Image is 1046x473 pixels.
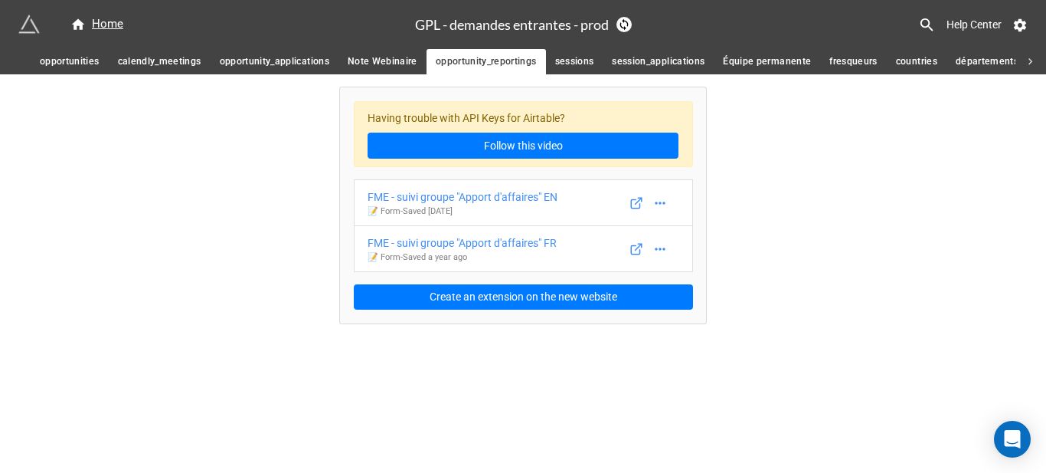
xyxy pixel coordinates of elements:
span: sessions [555,54,594,70]
div: scrollable auto tabs example [31,49,1015,74]
div: FME - suivi groupe "Apport d'affaires" FR [368,235,557,251]
div: FME - suivi groupe "Apport d'affaires" EN [368,189,557,205]
a: Follow this video [368,133,678,159]
span: opportunity_applications [220,54,329,70]
div: Having trouble with API Keys for Airtable? [354,101,693,168]
div: Open Intercom Messenger [994,421,1031,458]
div: Home [70,15,123,34]
span: fresqueurs [829,54,878,70]
a: FME - suivi groupe "Apport d'affaires" EN📝 Form-Saved [DATE] [354,179,693,226]
span: countries [896,54,937,70]
span: départements FR [956,54,1033,70]
span: Note Webinaire [348,54,417,70]
span: opportunity_reportings [436,54,537,70]
a: FME - suivi groupe "Apport d'affaires" FR📝 Form-Saved a year ago [354,225,693,272]
button: Create an extension on the new website [354,284,693,310]
span: Équipe permanente [723,54,811,70]
img: miniextensions-icon.73ae0678.png [18,14,40,35]
span: opportunities [40,54,100,70]
h3: GPL - demandes entrantes - prod [415,18,609,31]
span: calendly_meetings [118,54,201,70]
a: Help Center [936,11,1012,38]
p: 📝 Form - Saved [DATE] [368,205,557,218]
a: Home [61,15,132,34]
span: session_applications [612,54,704,70]
a: Sync Base Structure [616,17,632,32]
p: 📝 Form - Saved a year ago [368,251,557,264]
